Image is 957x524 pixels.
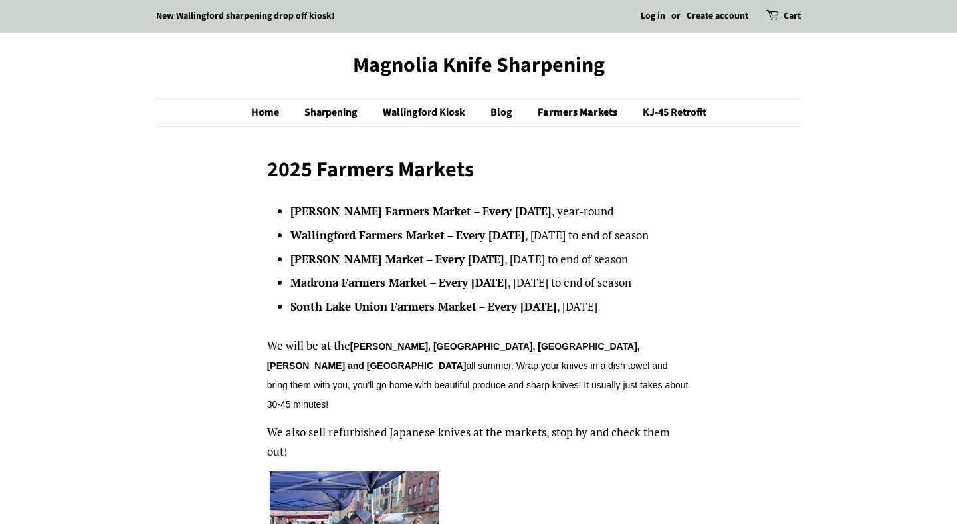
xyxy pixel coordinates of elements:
strong: Wallingford Farmers Market [290,227,445,243]
h1: 2025 Farmers Markets [267,157,691,182]
strong: [PERSON_NAME] Market [290,251,424,267]
strong: South Lake Union Farmers Market [290,299,477,314]
strong: Every [DATE] [439,275,508,290]
li: – , [DATE] to end of season [290,250,691,269]
strong: Every [DATE] [482,203,552,219]
li: – , [DATE] to end of season [290,226,691,245]
span: all summer. Wrap your knives in a dish towel and bring them with you, you'll go home with beautif... [267,360,689,410]
a: New Wallingford sharpening drop off kiosk! [156,9,335,23]
a: Cart [784,9,801,25]
li: – , [DATE] to end of season [290,273,691,293]
strong: Every [DATE] [456,227,525,243]
a: Farmers Markets [528,99,631,126]
strong: Every [DATE] [435,251,504,267]
li: – , [DATE] [290,297,691,317]
a: Create account [687,9,748,23]
strong: [PERSON_NAME] Farmers Market [290,203,471,219]
a: Magnolia Knife Sharpening [156,53,801,78]
strong: Madrona Farmers Market [290,275,427,290]
a: Blog [480,99,526,126]
p: We also sell refurbished Japanese knives at the markets, stop by and check them out! [267,423,691,461]
a: KJ-45 Retrofit [633,99,706,126]
a: Home [251,99,292,126]
li: – , year-round [290,202,691,221]
a: Wallingford Kiosk [373,99,478,126]
a: Log in [641,9,665,23]
strong: [PERSON_NAME], [GEOGRAPHIC_DATA], [GEOGRAPHIC_DATA], [PERSON_NAME] and [GEOGRAPHIC_DATA] [267,341,640,371]
strong: Every [DATE] [488,299,557,314]
li: or [671,9,681,25]
p: We will be at the [267,336,691,414]
a: Sharpening [294,99,371,126]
